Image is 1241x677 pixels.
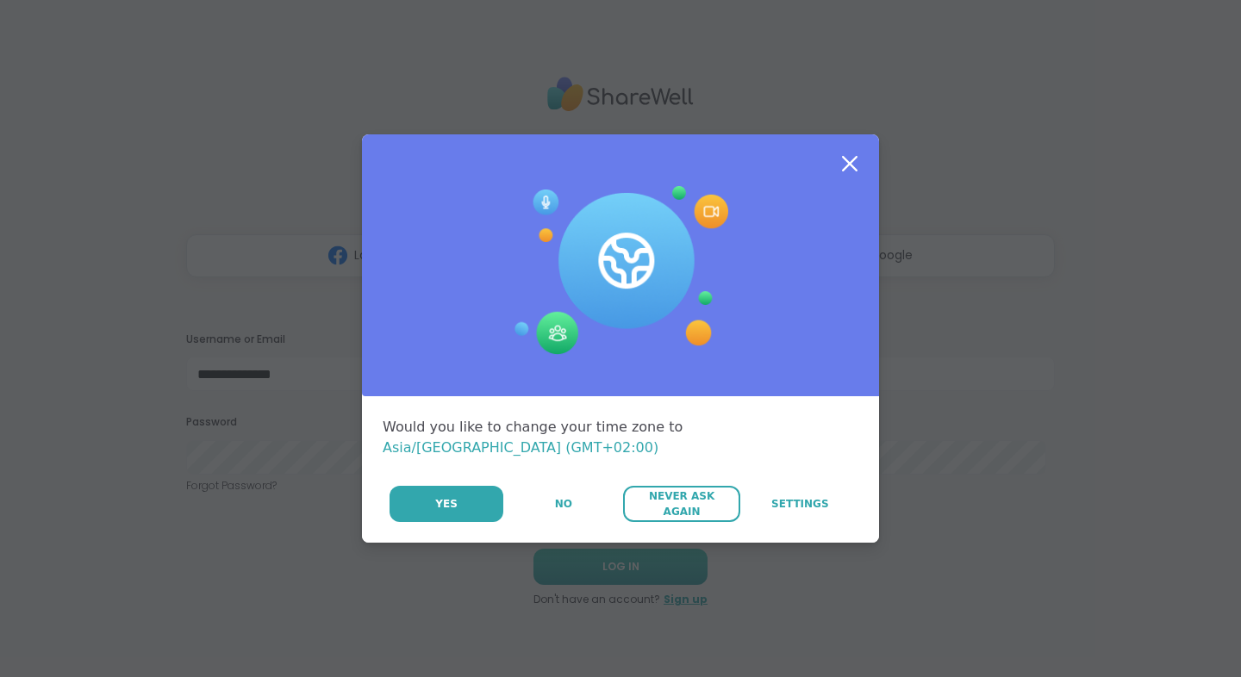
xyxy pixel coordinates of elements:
[383,439,658,456] span: Asia/[GEOGRAPHIC_DATA] (GMT+02:00)
[390,486,503,522] button: Yes
[435,496,458,512] span: Yes
[383,417,858,458] div: Would you like to change your time zone to
[513,186,728,355] img: Session Experience
[623,486,739,522] button: Never Ask Again
[742,486,858,522] a: Settings
[771,496,829,512] span: Settings
[505,486,621,522] button: No
[632,488,731,519] span: Never Ask Again
[555,496,572,512] span: No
